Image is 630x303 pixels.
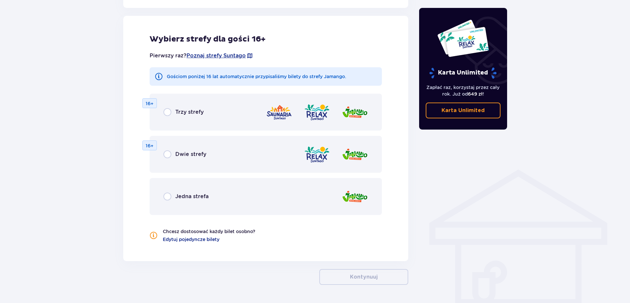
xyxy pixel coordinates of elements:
img: Relax [304,145,330,164]
p: Gościom poniżej 16 lat automatycznie przypisaliśmy bilety do strefy Jamango. [167,73,346,80]
p: 16+ [146,100,154,107]
a: Poznaj strefy Suntago [186,52,246,59]
img: Jamango [342,145,368,164]
p: Pierwszy raz? [150,52,253,59]
button: Kontynuuj [319,269,408,285]
span: Jedna strefa [175,193,209,200]
p: 16+ [146,142,154,149]
img: Dwie karty całoroczne do Suntago z napisem 'UNLIMITED RELAX', na białym tle z tropikalnymi liśćmi... [437,19,489,57]
h2: Wybierz strefy dla gości 16+ [150,34,382,44]
img: Saunaria [266,103,292,122]
img: Jamango [342,187,368,206]
p: Zapłać raz, korzystaj przez cały rok. Już od ! [426,84,501,97]
a: Edytuj pojedyncze bilety [163,236,219,243]
span: 649 zł [468,91,483,97]
p: Kontynuuj [350,273,378,281]
p: Karta Unlimited [429,67,497,79]
p: Karta Unlimited [442,107,485,114]
p: Chcesz dostosować każdy bilet osobno? [163,228,255,235]
img: Jamango [342,103,368,122]
span: Dwie strefy [175,151,206,158]
img: Relax [304,103,330,122]
a: Karta Unlimited [426,103,501,118]
span: Trzy strefy [175,108,204,116]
